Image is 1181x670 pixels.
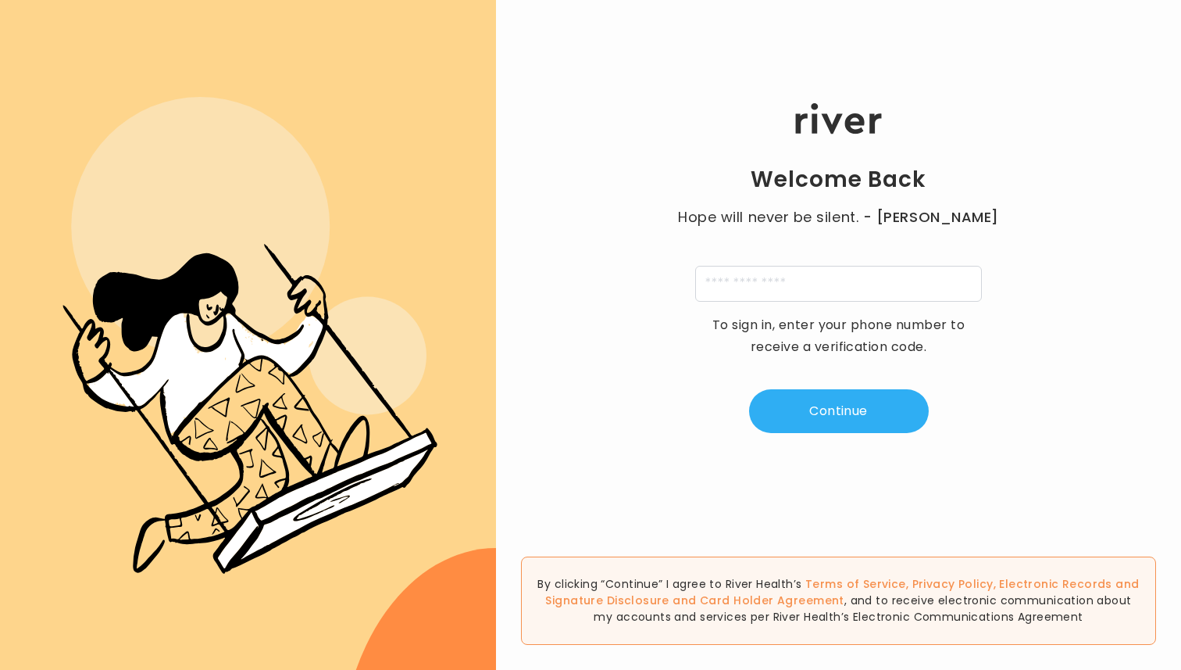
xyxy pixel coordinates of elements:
a: Terms of Service [805,576,906,592]
span: , and to receive electronic communication about my accounts and services per River Health’s Elect... [594,593,1131,625]
p: To sign in, enter your phone number to receive a verification code. [702,314,976,358]
a: Privacy Policy [912,576,994,592]
p: Hope will never be silent. [663,206,1015,228]
span: , , and [545,576,1139,608]
span: - [PERSON_NAME] [863,206,999,228]
h1: Welcome Back [751,166,926,194]
a: Card Holder Agreement [700,593,844,608]
button: Continue [749,389,929,433]
div: By clicking “Continue” I agree to River Health’s [521,557,1156,645]
a: Electronic Records and Signature Disclosure [545,576,1139,608]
